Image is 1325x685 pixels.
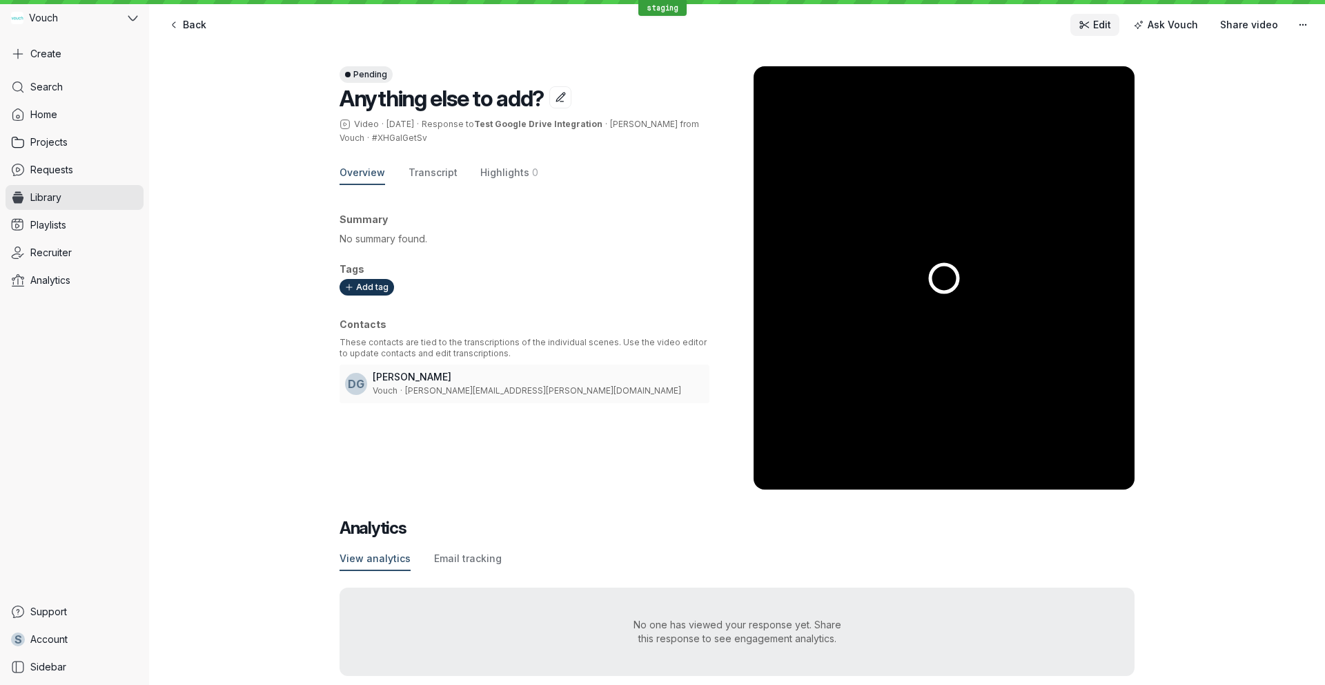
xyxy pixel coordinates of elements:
a: Library [6,185,144,210]
span: Video [354,119,379,130]
span: D [348,377,356,391]
span: · [379,119,386,130]
span: Library [30,191,61,204]
button: Pending [340,66,393,83]
span: Back [183,18,206,32]
span: Recruiter [30,246,72,260]
span: Playlists [30,218,66,232]
a: Support [6,599,144,624]
span: Sidebar [30,660,66,674]
span: #XHGalGetSv [372,133,427,143]
span: [PERSON_NAME][EMAIL_ADDRESS][PERSON_NAME][DOMAIN_NAME] [405,385,681,396]
button: Vouch avatarVouch [6,6,144,30]
button: Ask Vouch [1125,14,1206,36]
span: · [397,385,405,396]
a: Back [160,14,215,36]
a: Home [6,102,144,127]
a: Search [6,75,144,99]
a: Recruiter [6,240,144,265]
span: Contacts [340,318,386,330]
span: View analytics [340,552,411,566]
span: Edit [1093,18,1111,32]
span: Overview [340,166,385,180]
a: Projects [6,130,144,155]
h2: Analytics [340,517,1135,539]
div: No one has viewed your response yet. Share this response to see engagement analytics. [588,618,886,646]
span: 0 [532,166,538,180]
div: Vouch [6,6,125,30]
span: Projects [30,135,68,149]
h3: [PERSON_NAME] [373,370,704,384]
button: More actions [1292,14,1314,36]
span: Summary [340,213,388,225]
span: S [14,633,22,646]
a: Edit [1070,14,1119,36]
span: G [356,377,364,391]
a: Sidebar [6,655,144,679]
span: Support [30,605,67,619]
span: Home [30,108,57,122]
span: Account [30,633,68,646]
span: Anything else to add? [340,85,544,112]
a: Analytics [6,268,144,293]
img: Vouch avatar [11,12,23,24]
span: Analytics [30,273,70,287]
button: Add tag [340,279,394,296]
span: Ask Vouch [1148,18,1198,32]
button: Create [6,41,144,66]
a: Requests [6,157,144,182]
span: Search [30,80,63,94]
p: No summary found. [340,232,709,246]
span: Highlights [480,166,529,180]
p: These contacts are tied to the transcriptions of the individual scenes. Use the video editor to u... [340,337,709,359]
span: Create [30,47,61,61]
button: Edit title [549,86,571,108]
a: SAccount [6,627,144,652]
span: · [364,133,372,144]
span: Vouch [373,385,397,396]
span: Tags [340,263,364,275]
span: Transcript [409,166,458,180]
span: · [602,119,610,130]
span: Email tracking [434,552,502,566]
a: Playlists [6,213,144,238]
span: Share video [1220,18,1278,32]
span: [DATE] [386,119,414,129]
a: Test Google Drive Integration [474,119,602,129]
span: · [414,119,422,130]
span: Requests [30,163,73,177]
button: Share video [1212,14,1286,36]
span: Response to [422,119,602,129]
span: Vouch [29,11,58,25]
